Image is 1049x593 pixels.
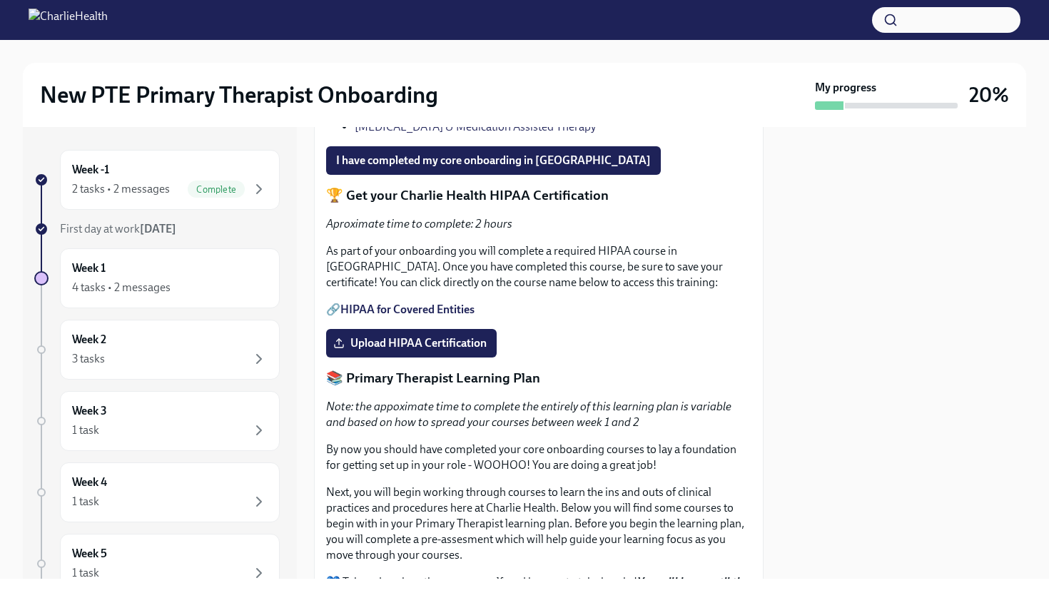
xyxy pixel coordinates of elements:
[40,81,438,109] h2: New PTE Primary Therapist Onboarding
[326,243,751,290] p: As part of your onboarding you will complete a required HIPAA course in [GEOGRAPHIC_DATA]. Once y...
[72,162,109,178] h6: Week -1
[34,320,280,380] a: Week 23 tasks
[340,303,475,316] a: HIPAA for Covered Entities
[72,475,107,490] h6: Week 4
[188,184,245,195] span: Complete
[72,332,106,348] h6: Week 2
[72,280,171,295] div: 4 tasks • 2 messages
[72,494,99,510] div: 1 task
[326,217,512,230] em: Aproximate time to complete: 2 hours
[326,369,751,387] p: 📚 Primary Therapist Learning Plan
[72,565,99,581] div: 1 task
[326,186,751,205] p: 🏆 Get your Charlie Health HIPAA Certification
[140,222,176,235] strong: [DATE]
[815,80,876,96] strong: My progress
[326,146,661,175] button: I have completed my core onboarding in [GEOGRAPHIC_DATA]
[34,150,280,210] a: Week -12 tasks • 2 messagesComplete
[336,336,487,350] span: Upload HIPAA Certification
[326,329,497,358] label: Upload HIPAA Certification
[72,546,107,562] h6: Week 5
[34,391,280,451] a: Week 31 task
[326,400,731,429] em: Note: the appoximate time to complete the entirely of this learning plan is variable and based on...
[336,153,651,168] span: I have completed my core onboarding in [GEOGRAPHIC_DATA]
[29,9,108,31] img: CharlieHealth
[72,260,106,276] h6: Week 1
[72,351,105,367] div: 3 tasks
[72,403,107,419] h6: Week 3
[326,485,751,563] p: Next, you will begin working through courses to learn the ins and outs of clinical practices and ...
[969,82,1009,108] h3: 20%
[60,222,176,235] span: First day at work
[326,302,751,318] p: 🔗
[72,181,170,197] div: 2 tasks • 2 messages
[34,248,280,308] a: Week 14 tasks • 2 messages
[34,462,280,522] a: Week 41 task
[72,422,99,438] div: 1 task
[326,442,751,473] p: By now you should have completed your core onboarding courses to lay a foundation for getting set...
[34,221,280,237] a: First day at work[DATE]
